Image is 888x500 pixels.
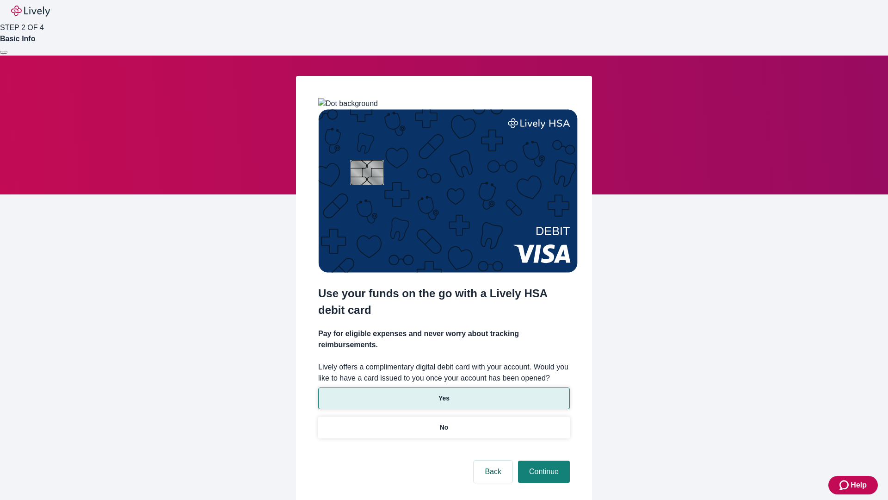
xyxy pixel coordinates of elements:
[11,6,50,17] img: Lively
[318,387,570,409] button: Yes
[318,285,570,319] h2: Use your funds on the go with a Lively HSA debit card
[318,417,570,438] button: No
[318,109,578,273] img: Debit card
[474,461,512,483] button: Back
[440,423,449,432] p: No
[839,480,851,491] svg: Zendesk support icon
[318,328,570,350] h4: Pay for eligible expenses and never worry about tracking reimbursements.
[518,461,570,483] button: Continue
[828,476,878,494] button: Zendesk support iconHelp
[318,362,570,384] label: Lively offers a complimentary digital debit card with your account. Would you like to have a card...
[438,394,450,403] p: Yes
[851,480,867,491] span: Help
[318,98,378,109] img: Dot background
